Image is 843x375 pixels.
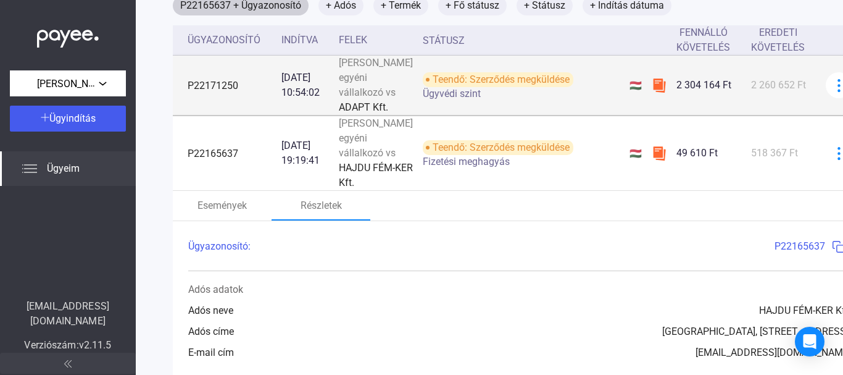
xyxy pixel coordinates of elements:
font: [DATE] 19:19:41 [281,140,320,166]
font: Ügyazonosító [188,34,260,46]
font: Ügyeim [47,162,80,174]
img: white-payee-white-dot.svg [37,23,99,48]
font: Teendő: Szerződés megküldése [433,74,570,85]
font: 49 610 Ft [676,147,718,159]
font: Adós címe [188,326,234,337]
font: Adós neve [188,305,233,316]
font: Verziószám: [24,339,78,351]
font: Ügyvédi szint [423,88,481,99]
font: 🇭🇺 [629,80,642,91]
font: HAJDU FÉM-KER Kft. [339,162,413,188]
font: ADAPT Kft. [339,101,388,113]
font: Részletek [301,200,342,211]
font: [PERSON_NAME] egyéni vállalkozó vs [339,57,413,98]
font: E-mail cím [188,347,234,358]
font: [DATE] 10:54:02 [281,72,320,98]
font: Események [197,200,247,211]
font: Indítva [281,34,318,46]
font: 2 304 164 Ft [676,79,731,91]
img: szamlazzhu-mini [652,78,667,93]
font: [EMAIL_ADDRESS][DOMAIN_NAME] [27,300,109,327]
font: Ügyindítás [49,112,96,124]
font: Fizetési meghagyás [423,156,510,167]
font: Teendő: Szerződés megküldése [433,141,570,153]
img: plus-white.svg [41,113,49,122]
div: Eredeti követelés [751,25,816,55]
button: [PERSON_NAME] egyéni vállalkozó [10,70,126,96]
font: Státusz [423,35,465,46]
font: P22165637 [774,240,825,252]
font: [PERSON_NAME] egyéni vállalkozó [37,77,189,90]
font: Ügyazonosító: [188,240,251,252]
font: P22165637 [188,148,238,159]
font: Eredeti követelés [751,27,805,53]
font: Adós adatok [188,284,243,295]
div: Felek [339,33,413,48]
div: Ügyazonosító [188,33,272,48]
font: Felek [339,34,367,46]
font: v2.11.5 [79,339,112,351]
font: P22171250 [188,80,238,91]
img: arrow-double-left-grey.svg [64,360,72,368]
div: Fennálló követelés [676,25,741,55]
img: szamlazzhu-mini [652,146,667,161]
img: list.svg [22,161,37,176]
div: Intercom Messenger megnyitása [795,327,824,356]
font: 2 260 652 Ft [751,79,806,91]
font: [PERSON_NAME] egyéni vállalkozó vs [339,117,413,159]
button: Ügyindítás [10,106,126,132]
font: Fennálló követelés [676,27,730,53]
font: 518 367 Ft [751,147,798,159]
font: 🇭🇺 [629,148,642,159]
div: Indítva [281,33,329,48]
